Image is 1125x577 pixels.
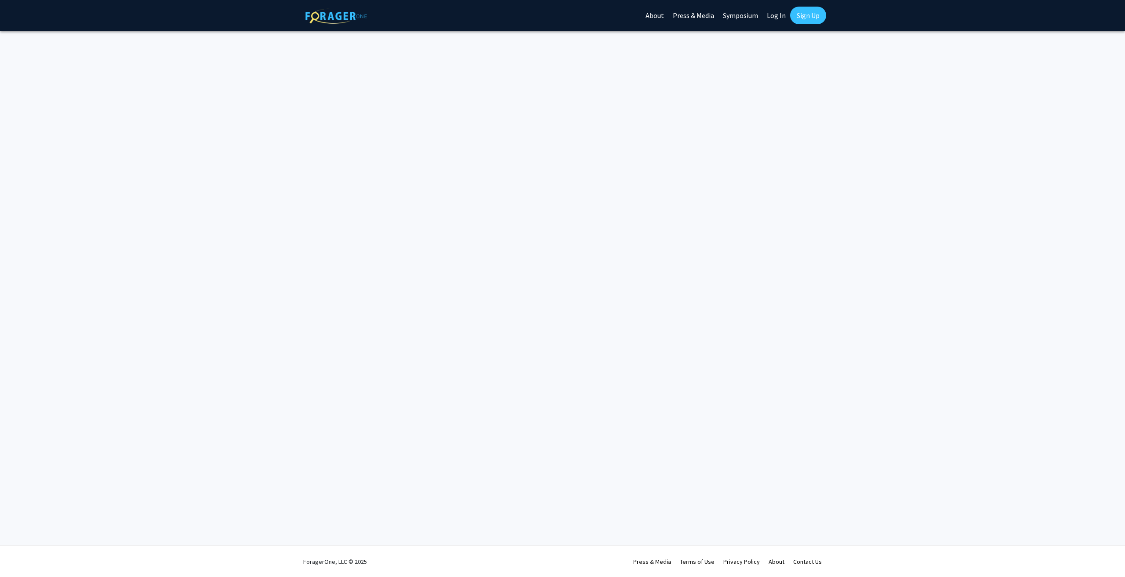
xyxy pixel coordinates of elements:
[790,7,826,24] a: Sign Up
[633,558,671,566] a: Press & Media
[305,8,367,24] img: ForagerOne Logo
[303,546,367,577] div: ForagerOne, LLC © 2025
[793,558,822,566] a: Contact Us
[723,558,760,566] a: Privacy Policy
[769,558,784,566] a: About
[680,558,715,566] a: Terms of Use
